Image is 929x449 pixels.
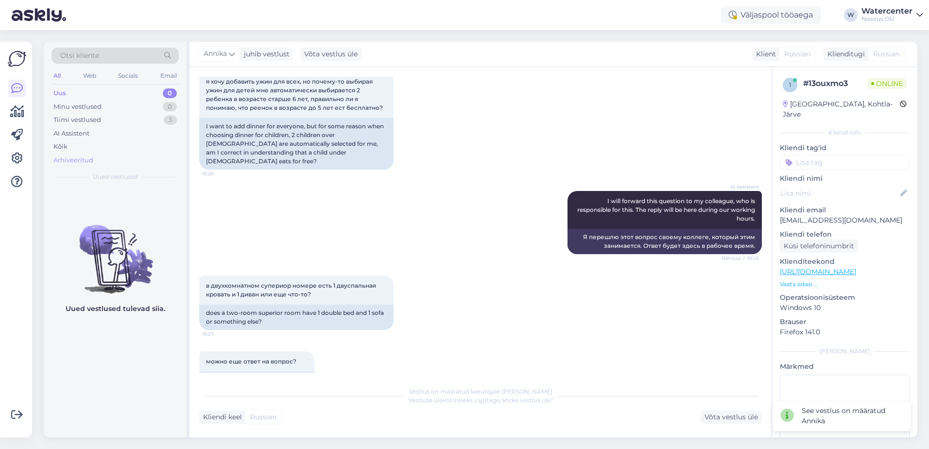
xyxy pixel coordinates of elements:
div: All [52,69,63,82]
div: 3 [164,115,177,125]
span: Nähtud ✓ 15:26 [722,255,759,262]
div: Uus [53,88,66,98]
span: Annika [204,49,227,59]
div: [PERSON_NAME] [780,347,910,356]
p: Kliendi telefon [780,229,910,240]
div: Arhiveeritud [53,155,93,165]
span: в двухкомнатном супериор номере есть 1 двуспальная кровать и 1 диван или еще что-то? [206,282,378,298]
div: Küsi telefoninumbrit [780,240,858,253]
div: W [844,8,858,22]
div: Я перешлю этот вопрос своему коллеге, который этим занимается. Ответ будет здесь в рабочее время. [568,229,762,254]
span: можно еще ответ на вопрос? [206,358,296,365]
p: Klienditeekond [780,257,910,267]
div: Tiimi vestlused [53,115,101,125]
p: Uued vestlused tulevad siia. [66,304,165,314]
div: Can you also answer the question? [199,372,314,388]
div: # 13ouxmo3 [803,78,867,89]
span: Vestlus on määratud kasutajale [PERSON_NAME] [409,388,552,395]
div: I want to add dinner for everyone, but for some reason when choosing dinner for children, 2 child... [199,118,394,170]
div: does a two-room superior room have 1 double bed and 1 sofa or something else? [199,305,394,330]
div: See vestlus on määratud Annika [802,406,903,426]
p: Windows 10 [780,303,910,313]
span: Vestluse ülevõtmiseks vajutage [409,397,553,404]
img: Askly Logo [8,50,26,68]
span: я хочу добавить ужин для всех, но почему-то выбирая ужин для детей мне автоматически выбирается 2... [206,78,383,111]
p: Märkmed [780,362,910,372]
div: Kliendi keel [199,412,242,422]
p: Kliendi email [780,205,910,215]
span: Russian [784,49,810,59]
p: Kliendi tag'id [780,143,910,153]
div: Klient [752,49,776,59]
div: Võta vestlus üle [701,411,762,424]
p: Brauser [780,317,910,327]
i: „Võtke vestlus üle” [499,397,553,404]
input: Lisa tag [780,155,910,170]
img: No chats [44,207,187,295]
div: Noorus OÜ [861,15,912,23]
span: Russian [250,412,276,422]
div: 0 [163,88,177,98]
div: Klienditugi [824,49,865,59]
div: Email [158,69,179,82]
span: 15:27 [202,330,239,338]
div: Socials [116,69,140,82]
div: [GEOGRAPHIC_DATA], Kohtla-Järve [783,99,900,120]
span: Otsi kliente [60,51,99,61]
span: 1 [789,81,791,88]
input: Lisa nimi [780,188,898,199]
div: 0 [163,102,177,112]
p: Firefox 141.0 [780,327,910,337]
div: Watercenter [861,7,912,15]
div: juhib vestlust [240,49,290,59]
div: Minu vestlused [53,102,102,112]
p: Vaata edasi ... [780,280,910,289]
span: Russian [873,49,899,59]
div: Väljaspool tööaega [721,6,821,24]
div: Kliendi info [780,128,910,137]
span: Uued vestlused [93,173,138,181]
p: Operatsioonisüsteem [780,293,910,303]
p: [EMAIL_ADDRESS][DOMAIN_NAME] [780,215,910,225]
a: [URL][DOMAIN_NAME] [780,267,856,276]
span: 15:26 [202,170,239,177]
p: Kliendi nimi [780,173,910,184]
span: AI Assistent [723,183,759,190]
a: WatercenterNoorus OÜ [861,7,923,23]
span: Online [867,78,907,89]
div: Web [81,69,98,82]
div: AI Assistent [53,129,89,138]
div: Kõik [53,142,68,152]
div: Võta vestlus üle [300,48,361,61]
span: I will forward this question to my colleague, who is responsible for this. The reply will be here... [577,197,757,222]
